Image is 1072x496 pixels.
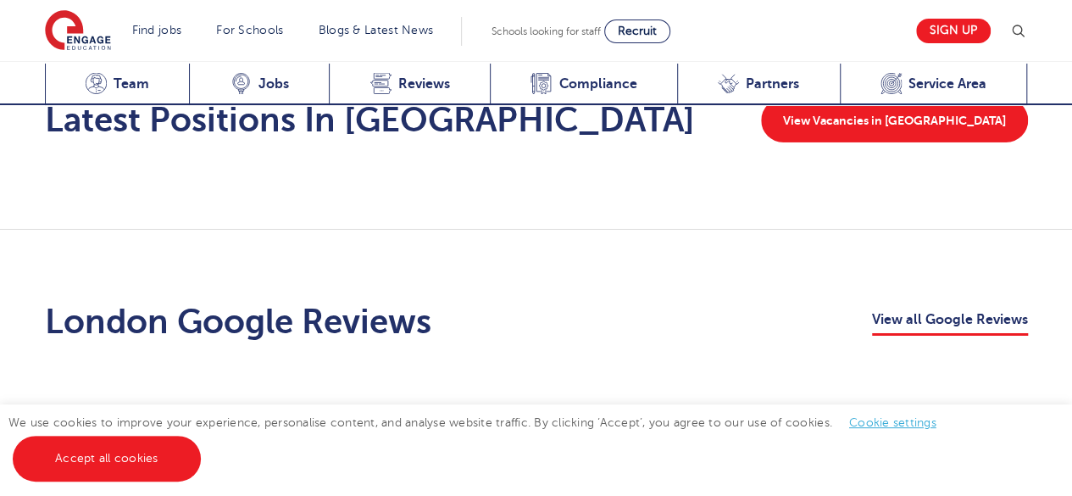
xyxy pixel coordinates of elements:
[132,24,182,36] a: Find jobs
[490,64,677,105] a: Compliance
[908,75,986,92] span: Service Area
[849,416,936,429] a: Cookie settings
[189,64,329,105] a: Jobs
[45,10,111,53] img: Engage Education
[492,25,601,37] span: Schools looking for staff
[13,436,201,482] a: Accept all cookies
[45,64,190,105] a: Team
[746,75,799,92] span: Partners
[618,25,657,37] span: Recruit
[8,416,953,465] span: We use cookies to improve your experience, personalise content, and analyse website traffic. By c...
[677,64,840,105] a: Partners
[319,24,434,36] a: Blogs & Latest News
[216,24,283,36] a: For Schools
[329,64,490,105] a: Reviews
[398,75,450,92] span: Reviews
[114,75,149,92] span: Team
[258,75,289,92] span: Jobs
[872,309,1028,336] a: View all Google Reviews
[604,20,670,43] a: Recruit
[840,64,1028,105] a: Service Area
[45,302,431,343] h2: London Google Reviews
[558,75,636,92] span: Compliance
[761,98,1028,142] a: View Vacancies in [GEOGRAPHIC_DATA]
[916,19,991,43] a: Sign up
[45,100,695,141] h2: Latest Positions In [GEOGRAPHIC_DATA]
